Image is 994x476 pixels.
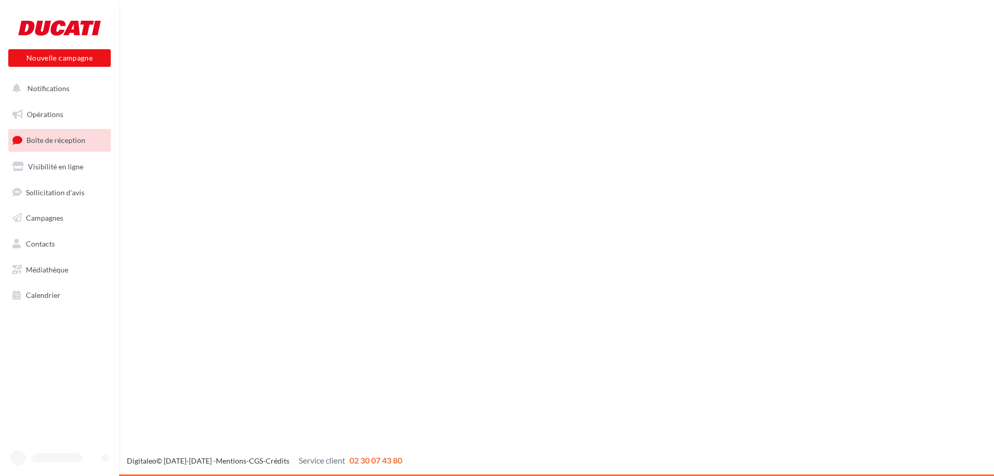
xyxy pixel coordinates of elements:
[6,207,113,229] a: Campagnes
[8,49,111,67] button: Nouvelle campagne
[26,136,85,145] span: Boîte de réception
[249,456,263,465] a: CGS
[27,110,63,119] span: Opérations
[127,456,402,465] span: © [DATE]-[DATE] - - -
[6,129,113,151] a: Boîte de réception
[6,182,113,204] a: Sollicitation d'avis
[27,84,69,93] span: Notifications
[26,213,63,222] span: Campagnes
[6,104,113,125] a: Opérations
[26,265,68,274] span: Médiathèque
[299,455,345,465] span: Service client
[6,78,109,99] button: Notifications
[26,187,84,196] span: Sollicitation d'avis
[349,455,402,465] span: 02 30 07 43 80
[26,239,55,248] span: Contacts
[216,456,246,465] a: Mentions
[28,162,83,171] span: Visibilité en ligne
[6,284,113,306] a: Calendrier
[127,456,156,465] a: Digitaleo
[6,233,113,255] a: Contacts
[6,259,113,281] a: Médiathèque
[26,291,61,299] span: Calendrier
[266,456,289,465] a: Crédits
[6,156,113,178] a: Visibilité en ligne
